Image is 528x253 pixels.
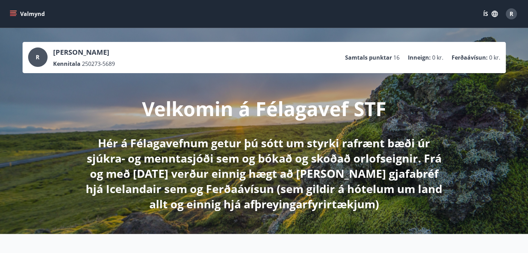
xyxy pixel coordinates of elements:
[479,8,502,20] button: ÍS
[408,54,431,61] p: Inneign :
[345,54,392,61] p: Samtals punktar
[452,54,488,61] p: Ferðaávísun :
[503,6,520,22] button: R
[510,10,513,18] span: R
[53,47,115,57] p: [PERSON_NAME]
[53,60,81,68] p: Kennitala
[393,54,400,61] span: 16
[82,60,115,68] span: 250273-5689
[142,95,386,122] p: Velkomin á Félagavef STF
[36,53,40,61] span: R
[489,54,500,61] span: 0 kr.
[8,8,48,20] button: menu
[81,136,447,212] p: Hér á Félagavefnum getur þú sótt um styrki rafrænt bæði úr sjúkra- og menntasjóði sem og bókað og...
[432,54,443,61] span: 0 kr.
